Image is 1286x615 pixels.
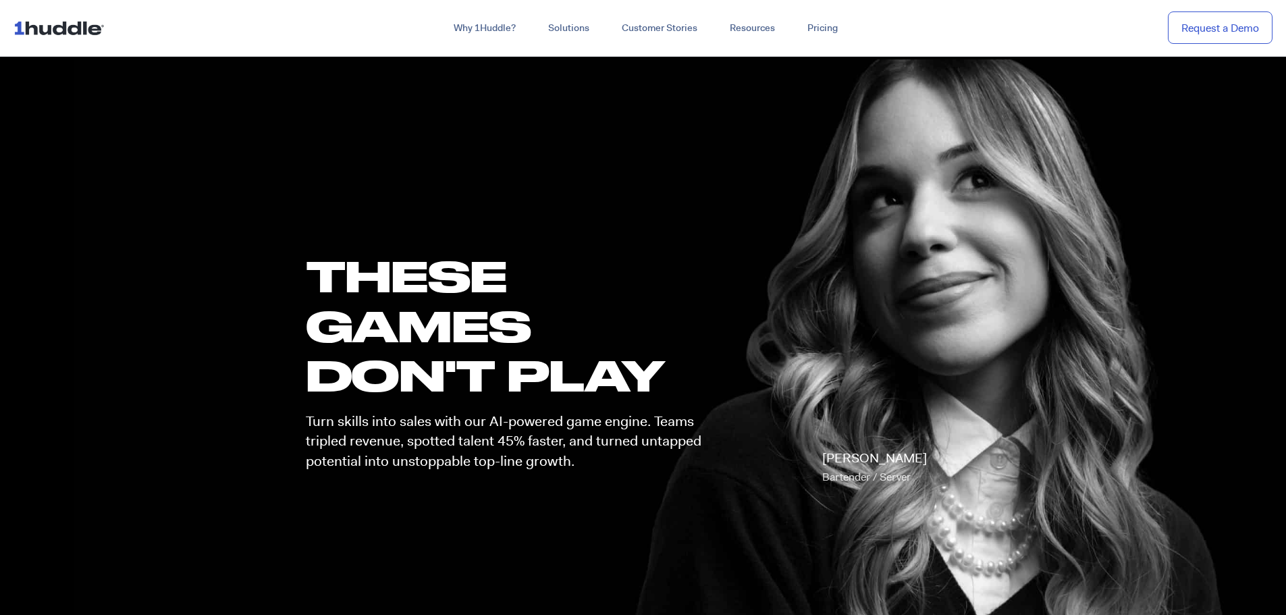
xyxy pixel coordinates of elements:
h1: these GAMES DON'T PLAY [306,251,714,400]
p: [PERSON_NAME] [822,449,927,487]
span: Bartender / Server [822,470,911,484]
a: Solutions [532,16,606,41]
a: Pricing [791,16,854,41]
a: Resources [714,16,791,41]
p: Turn skills into sales with our AI-powered game engine. Teams tripled revenue, spotted talent 45%... [306,412,714,471]
img: ... [14,15,110,41]
a: Why 1Huddle? [437,16,532,41]
a: Request a Demo [1168,11,1272,45]
a: Customer Stories [606,16,714,41]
